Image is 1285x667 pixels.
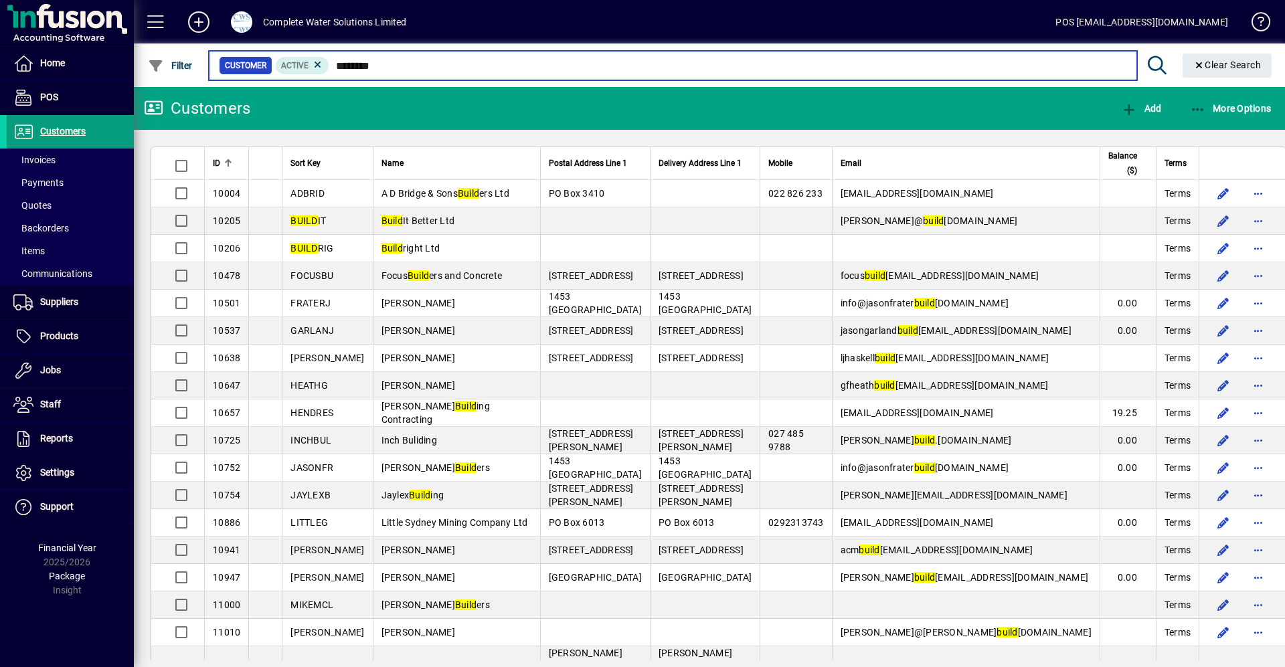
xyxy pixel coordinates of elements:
button: Edit [1213,292,1234,314]
span: Payments [13,177,64,188]
button: More options [1248,237,1269,259]
span: 1453 [GEOGRAPHIC_DATA] [549,291,642,315]
button: More options [1248,265,1269,286]
button: Edit [1213,375,1234,396]
span: [PERSON_NAME] [381,627,455,638]
button: Edit [1213,265,1234,286]
span: Terms [1165,187,1191,200]
div: ID [213,156,240,171]
em: build [914,298,935,308]
em: build [914,462,935,473]
span: Terms [1165,434,1191,447]
span: MIKEMCL [290,599,333,610]
span: ADBRID [290,188,325,199]
td: 0.00 [1100,454,1156,482]
div: Email [841,156,1092,171]
span: JASONFR [290,462,333,473]
span: Mobile [768,156,792,171]
span: [PERSON_NAME] [381,572,455,583]
a: Products [7,320,134,353]
button: More options [1248,375,1269,396]
span: [PERSON_NAME] [290,353,364,363]
button: Edit [1213,622,1234,643]
span: Terms [1165,324,1191,337]
span: Quotes [13,200,52,211]
span: 10752 [213,462,240,473]
span: jasongarland [EMAIL_ADDRESS][DOMAIN_NAME] [841,325,1072,336]
span: Terms [1165,242,1191,255]
td: 0.00 [1100,427,1156,454]
button: More options [1248,347,1269,369]
span: LITTLEG [290,517,328,528]
span: POS [40,92,58,102]
span: RIG [290,243,333,254]
a: Quotes [7,194,134,217]
span: Jobs [40,365,61,375]
span: Home [40,58,65,68]
span: Terms [1165,516,1191,529]
em: Build [381,243,403,254]
em: build [874,380,895,391]
button: More options [1248,183,1269,204]
span: [STREET_ADDRESS] [659,270,744,281]
span: focus [EMAIL_ADDRESS][DOMAIN_NAME] [841,270,1039,281]
span: Inch Buliding [381,435,437,446]
span: Communications [13,268,92,279]
button: More options [1248,210,1269,231]
span: 11000 [213,599,240,610]
button: Add [177,10,220,34]
mat-chip: Activation Status: Active [276,57,329,74]
button: Edit [1213,347,1234,369]
div: Name [381,156,532,171]
span: Postal Address Line 1 [549,156,627,171]
em: build [914,435,935,446]
button: More options [1248,292,1269,314]
a: Settings [7,456,134,490]
td: 0.00 [1100,509,1156,537]
span: Focus ers and Concrete [381,270,503,281]
span: Active [281,61,309,70]
span: [EMAIL_ADDRESS][DOMAIN_NAME] [841,407,994,418]
button: More options [1248,402,1269,423]
div: Complete Water Solutions Limited [263,11,407,33]
span: Reports [40,433,73,444]
span: 0292313743 [768,517,824,528]
span: 10947 [213,572,240,583]
button: Clear [1183,54,1272,78]
em: Build [455,462,477,473]
a: Items [7,240,134,262]
a: Knowledge Base [1241,3,1268,46]
span: Terms [1165,461,1191,474]
span: A D Bridge & Sons ers Ltd [381,188,509,199]
a: Payments [7,171,134,194]
button: More options [1248,320,1269,341]
button: Edit [1213,567,1234,588]
span: [PERSON_NAME] [381,380,455,391]
button: More options [1248,484,1269,506]
span: 1453 [GEOGRAPHIC_DATA] [659,456,752,480]
em: build [897,325,918,336]
span: Settings [40,467,74,478]
span: 10886 [213,517,240,528]
span: [PERSON_NAME] [381,545,455,555]
span: 10501 [213,298,240,308]
span: [GEOGRAPHIC_DATA] [659,572,752,583]
a: Jobs [7,354,134,387]
span: Name [381,156,404,171]
span: Terms [1165,379,1191,392]
span: FOCUSBU [290,270,333,281]
em: Build [455,401,477,411]
em: Build [408,270,429,281]
span: Financial Year [38,543,96,553]
span: Package [49,571,85,581]
button: Edit [1213,594,1234,615]
span: Email [841,156,861,171]
span: Invoices [13,155,56,165]
td: 0.00 [1100,290,1156,317]
em: build [914,572,935,583]
span: [PERSON_NAME] ers [381,599,490,610]
button: More Options [1187,96,1275,120]
span: 10754 [213,490,240,500]
span: FRATERJ [290,298,331,308]
button: More options [1248,567,1269,588]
